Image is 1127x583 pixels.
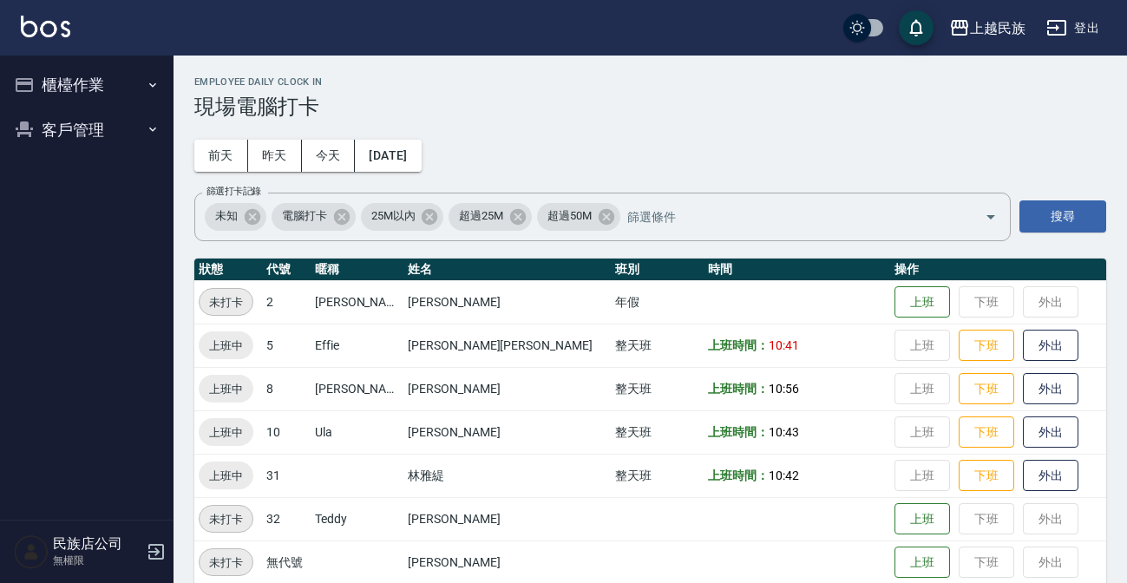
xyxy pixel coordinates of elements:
[311,367,403,410] td: [PERSON_NAME]
[1023,330,1078,362] button: 外出
[311,410,403,454] td: Ula
[537,207,602,225] span: 超過50M
[611,324,704,367] td: 整天班
[194,76,1106,88] h2: Employee Daily Clock In
[199,467,253,485] span: 上班中
[7,62,167,108] button: 櫃檯作業
[403,259,611,281] th: 姓名
[1023,416,1078,449] button: 外出
[53,553,141,568] p: 無權限
[403,280,611,324] td: [PERSON_NAME]
[14,534,49,569] img: Person
[959,330,1014,362] button: 下班
[959,416,1014,449] button: 下班
[894,503,950,535] button: 上班
[361,203,444,231] div: 25M以內
[199,423,253,442] span: 上班中
[623,201,954,232] input: 篩選條件
[272,203,356,231] div: 電腦打卡
[21,16,70,37] img: Logo
[262,367,311,410] td: 8
[262,454,311,497] td: 31
[7,108,167,153] button: 客戶管理
[194,95,1106,119] h3: 現場電腦打卡
[708,338,769,352] b: 上班時間：
[200,293,252,311] span: 未打卡
[894,286,950,318] button: 上班
[262,497,311,540] td: 32
[194,140,248,172] button: 前天
[311,497,403,540] td: Teddy
[311,280,403,324] td: [PERSON_NAME]
[1019,200,1106,233] button: 搜尋
[611,259,704,281] th: 班別
[611,454,704,497] td: 整天班
[769,425,799,439] span: 10:43
[262,324,311,367] td: 5
[970,17,1025,39] div: 上越民族
[537,203,620,231] div: 超過50M
[977,203,1005,231] button: Open
[959,460,1014,492] button: 下班
[1023,460,1078,492] button: 外出
[1023,373,1078,405] button: 外出
[769,382,799,396] span: 10:56
[262,410,311,454] td: 10
[449,207,514,225] span: 超過25M
[205,203,266,231] div: 未知
[899,10,934,45] button: save
[1039,12,1106,44] button: 登出
[403,367,611,410] td: [PERSON_NAME]
[403,454,611,497] td: 林雅緹
[769,338,799,352] span: 10:41
[311,259,403,281] th: 暱稱
[194,259,262,281] th: 狀態
[272,207,337,225] span: 電腦打卡
[355,140,421,172] button: [DATE]
[200,510,252,528] span: 未打卡
[708,468,769,482] b: 上班時間：
[205,207,248,225] span: 未知
[708,425,769,439] b: 上班時間：
[708,382,769,396] b: 上班時間：
[248,140,302,172] button: 昨天
[769,468,799,482] span: 10:42
[262,280,311,324] td: 2
[890,259,1106,281] th: 操作
[199,380,253,398] span: 上班中
[302,140,356,172] button: 今天
[403,410,611,454] td: [PERSON_NAME]
[206,185,261,198] label: 篩選打卡記錄
[611,280,704,324] td: 年假
[611,367,704,410] td: 整天班
[894,547,950,579] button: 上班
[200,554,252,572] span: 未打卡
[199,337,253,355] span: 上班中
[611,410,704,454] td: 整天班
[262,259,311,281] th: 代號
[53,535,141,553] h5: 民族店公司
[403,324,611,367] td: [PERSON_NAME][PERSON_NAME]
[959,373,1014,405] button: 下班
[449,203,532,231] div: 超過25M
[403,497,611,540] td: [PERSON_NAME]
[311,324,403,367] td: Effie
[704,259,890,281] th: 時間
[942,10,1032,46] button: 上越民族
[361,207,426,225] span: 25M以內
